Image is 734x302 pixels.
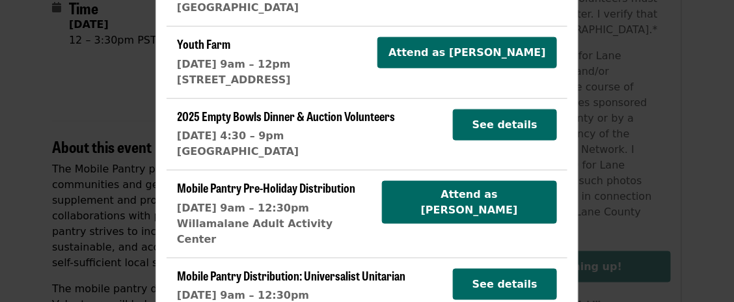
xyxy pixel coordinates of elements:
[377,37,557,68] button: Attend as [PERSON_NAME]
[177,35,230,52] span: Youth Farm
[177,128,395,144] div: [DATE] 4:30 – 9pm
[382,181,557,224] button: Attend as [PERSON_NAME]
[453,278,557,290] a: See details
[177,200,372,216] div: [DATE] 9am – 12:30pm
[177,181,372,247] a: Mobile Pantry Pre-Holiday Distribution[DATE] 9am – 12:30pmWillamalane Adult Activity Center
[177,179,355,196] span: Mobile Pantry Pre-Holiday Distribution
[453,269,557,300] button: See details
[177,57,291,72] div: [DATE] 9am – 12pm
[177,267,405,284] span: Mobile Pantry Distribution: Universalist Unitarian
[453,109,557,141] button: See details
[177,37,291,88] a: Youth Farm[DATE] 9am – 12pm[STREET_ADDRESS]
[177,216,372,247] div: Willamalane Adult Activity Center
[177,109,395,160] a: 2025 Empty Bowls Dinner & Auction Volunteers[DATE] 4:30 – 9pm[GEOGRAPHIC_DATA]
[177,144,395,159] div: [GEOGRAPHIC_DATA]
[453,118,557,131] a: See details
[177,107,395,124] span: 2025 Empty Bowls Dinner & Auction Volunteers
[177,72,291,88] div: [STREET_ADDRESS]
